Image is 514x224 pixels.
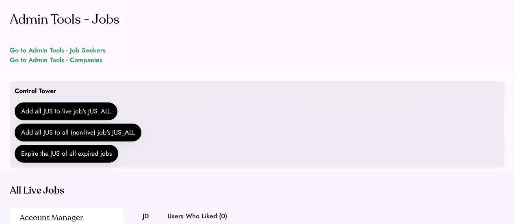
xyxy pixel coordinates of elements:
[10,46,106,55] a: Go to Admin Tools - Job Seekers
[15,145,118,163] button: Expire the JUS of all expired jobs
[15,102,117,120] button: Add all JUS to live job's JUS_ALL
[10,55,102,65] a: Go to Admin Tools - Companies
[20,213,83,223] div: Account Manager
[10,184,489,197] div: All Live Jobs
[15,86,56,96] div: Control Tower
[15,124,141,141] button: Add all JUS to all (non-live) job's JUS_ALL
[10,10,119,29] div: Admin Tools - Jobs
